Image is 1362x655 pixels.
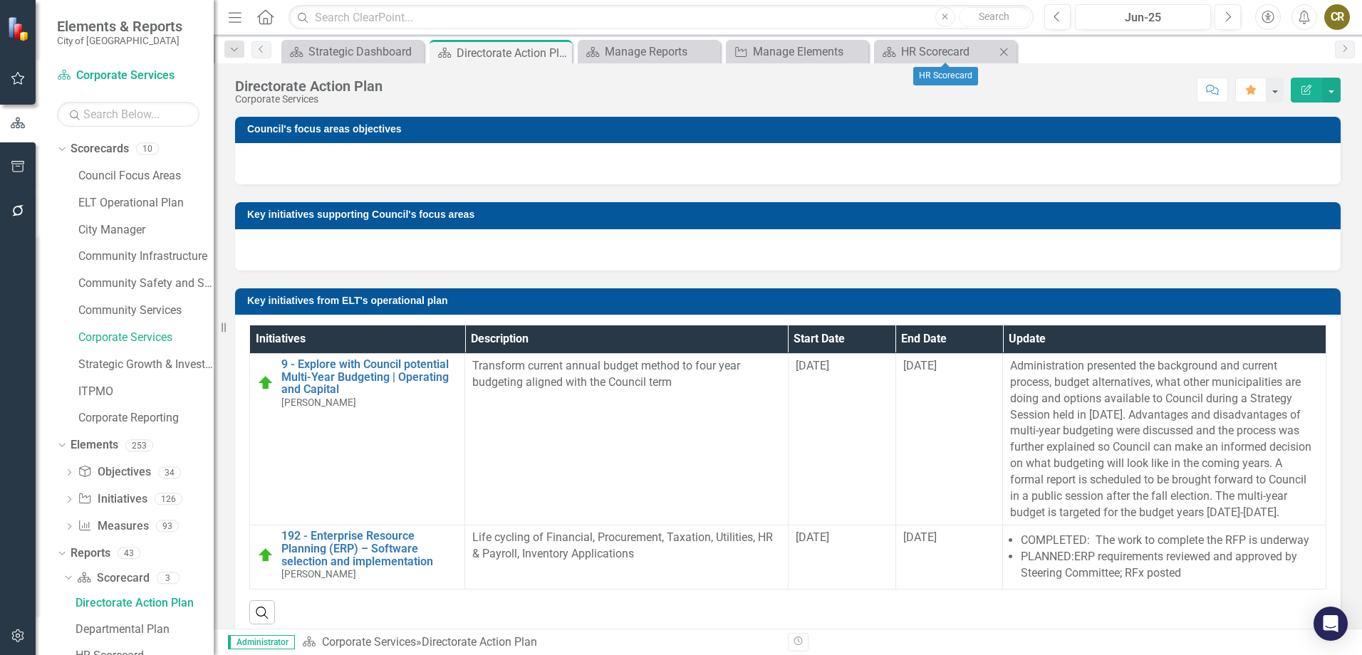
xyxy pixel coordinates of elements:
div: Jun-25 [1080,9,1206,26]
a: City Manager [78,222,214,239]
td: Double-Click to Edit [1003,525,1326,589]
li: COMPLETED: The work to complete the RFP is underway [1021,533,1319,549]
small: [PERSON_NAME] [281,569,356,580]
a: Council Focus Areas [78,168,214,184]
h3: Key initiatives supporting Council's focus areas [247,209,1334,220]
a: ITPMO [78,384,214,400]
div: 253 [125,439,153,451]
button: CR [1324,4,1350,30]
div: 93 [156,520,179,533]
div: 10 [136,143,159,155]
a: Strategic Growth & Investment [78,357,214,373]
span: Search [979,11,1009,22]
div: 43 [118,547,140,559]
p: Administration presented the background and current process, budget alternatives, what other muni... [1010,358,1319,520]
span: Administrator [228,635,295,649]
button: Search [959,7,1030,27]
span: [DATE] [903,530,937,544]
img: On Target [257,374,274,392]
td: Double-Click to Edit [788,525,895,589]
div: Directorate Action Plan [235,78,383,94]
span: Transform current annual budget method to four year budgeting aligned with the Council term [472,359,740,389]
a: Reports [71,545,110,562]
span: [DATE] [903,359,937,372]
a: 192 - Enterprise Resource Planning (ERP) – Software selection and implementation [281,530,457,567]
a: Objectives [78,464,150,481]
a: Community Safety and Social Services [78,276,214,292]
a: Manage Elements [729,43,865,61]
img: On Target [257,547,274,564]
a: Elements [71,437,118,454]
a: Corporate Reporting [78,410,214,426]
td: Double-Click to Edit [465,354,789,525]
div: 126 [155,493,182,505]
div: Directorate Action Plan [457,44,568,62]
small: City of [GEOGRAPHIC_DATA] [57,35,182,46]
a: Community Services [78,303,214,319]
td: Double-Click to Edit [465,525,789,589]
div: HR Scorecard [901,43,995,61]
button: Jun-25 [1075,4,1211,30]
a: Scorecards [71,141,129,157]
a: Corporate Services [78,330,214,346]
td: Double-Click to Edit [788,354,895,525]
td: Double-Click to Edit [895,354,1003,525]
a: HR Scorecard [878,43,995,61]
td: Double-Click to Edit Right Click for Context Menu [250,525,465,589]
td: Double-Click to Edit [895,525,1003,589]
td: Double-Click to Edit [1003,354,1326,525]
div: » [302,634,777,651]
a: Corporate Services [57,68,199,84]
a: Departmental Plan [72,617,214,640]
div: Departmental Plan [76,623,214,636]
div: Manage Reports [605,43,717,61]
img: ClearPoint Strategy [7,16,32,41]
div: Open Intercom Messenger [1314,607,1348,641]
a: Community Infrastructure [78,248,214,265]
a: 9 - Explore with Council potential Multi-Year Budgeting | Operating and Capital [281,358,457,396]
td: Double-Click to Edit Right Click for Context Menu [250,354,465,525]
div: Manage Elements [753,43,865,61]
div: Corporate Services [235,94,383,105]
a: Strategic Dashboard [285,43,420,61]
a: Measures [78,518,148,535]
div: Directorate Action Plan [76,597,214,609]
span: [DATE] [796,359,829,372]
a: Initiatives [78,491,147,508]
input: Search ClearPoint... [288,5,1034,30]
small: [PERSON_NAME] [281,397,356,408]
a: ELT Operational Plan [78,195,214,211]
span: Life cycling of Financial, Procurement, Taxation, Utilities, HR & Payroll, Inventory Applications [472,530,773,560]
a: Scorecard [77,570,149,587]
input: Search Below... [57,102,199,127]
span: PLANNED:ERP requirements reviewed and approved by Steering Committee; RFx posted [1021,550,1297,580]
div: HR Scorecard [913,67,978,85]
a: Directorate Action Plan [72,591,214,614]
span: Elements & Reports [57,18,182,35]
h3: Key initiatives from ELT's operational plan [247,295,1334,306]
a: Manage Reports [581,43,717,61]
h3: Council's focus areas objectives [247,124,1334,135]
span: [DATE] [796,530,829,544]
a: Corporate Services [322,635,416,649]
div: 3 [157,572,180,584]
div: 34 [158,466,181,478]
div: Strategic Dashboard [308,43,420,61]
div: Directorate Action Plan [422,635,537,649]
